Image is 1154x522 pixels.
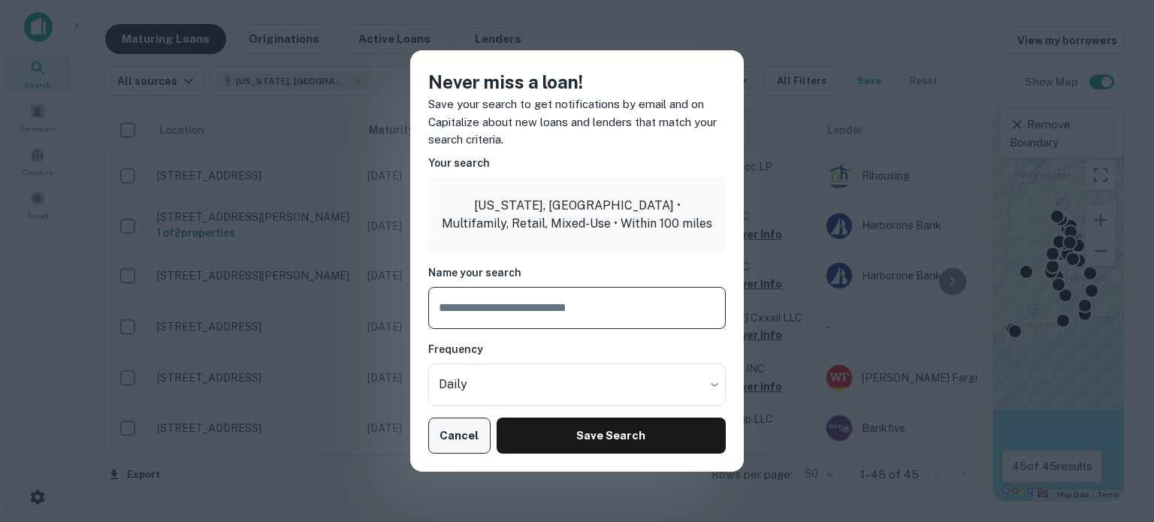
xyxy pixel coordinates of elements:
h6: Frequency [428,341,726,358]
div: Without label [428,364,726,406]
p: [US_STATE], [GEOGRAPHIC_DATA] • Multifamily, Retail, Mixed-Use • Within 100 miles [440,197,714,233]
p: Save your search to get notifications by email and on Capitalize about new loans and lenders that... [428,95,726,149]
iframe: Chat Widget [1079,402,1154,474]
h4: Never miss a loan! [428,68,726,95]
button: Save Search [497,418,726,454]
h6: Your search [428,155,726,171]
button: Cancel [428,418,491,454]
h6: Name your search [428,264,726,281]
